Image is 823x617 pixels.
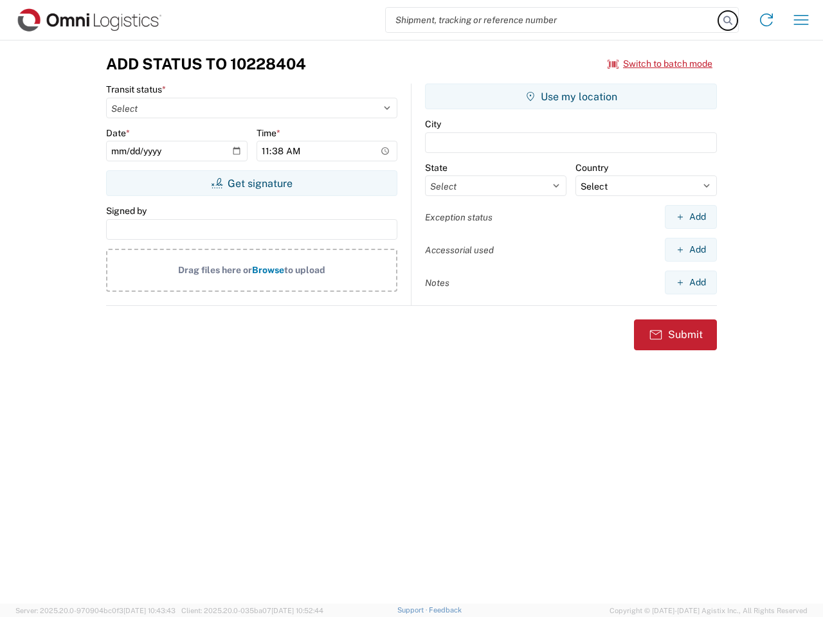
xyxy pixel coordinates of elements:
[284,265,325,275] span: to upload
[181,607,323,614] span: Client: 2025.20.0-035ba07
[123,607,176,614] span: [DATE] 10:43:43
[257,127,280,139] label: Time
[425,118,441,130] label: City
[425,162,448,174] label: State
[425,84,717,109] button: Use my location
[429,606,462,614] a: Feedback
[425,277,449,289] label: Notes
[665,238,717,262] button: Add
[106,170,397,196] button: Get signature
[106,84,166,95] label: Transit status
[106,127,130,139] label: Date
[575,162,608,174] label: Country
[665,205,717,229] button: Add
[425,244,494,256] label: Accessorial used
[15,607,176,614] span: Server: 2025.20.0-970904bc0f3
[106,55,306,73] h3: Add Status to 10228404
[425,211,493,223] label: Exception status
[397,606,430,614] a: Support
[252,265,284,275] span: Browse
[106,205,147,217] label: Signed by
[178,265,252,275] span: Drag files here or
[608,53,712,75] button: Switch to batch mode
[610,605,808,616] span: Copyright © [DATE]-[DATE] Agistix Inc., All Rights Reserved
[634,319,717,350] button: Submit
[271,607,323,614] span: [DATE] 10:52:44
[665,271,717,294] button: Add
[386,8,719,32] input: Shipment, tracking or reference number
